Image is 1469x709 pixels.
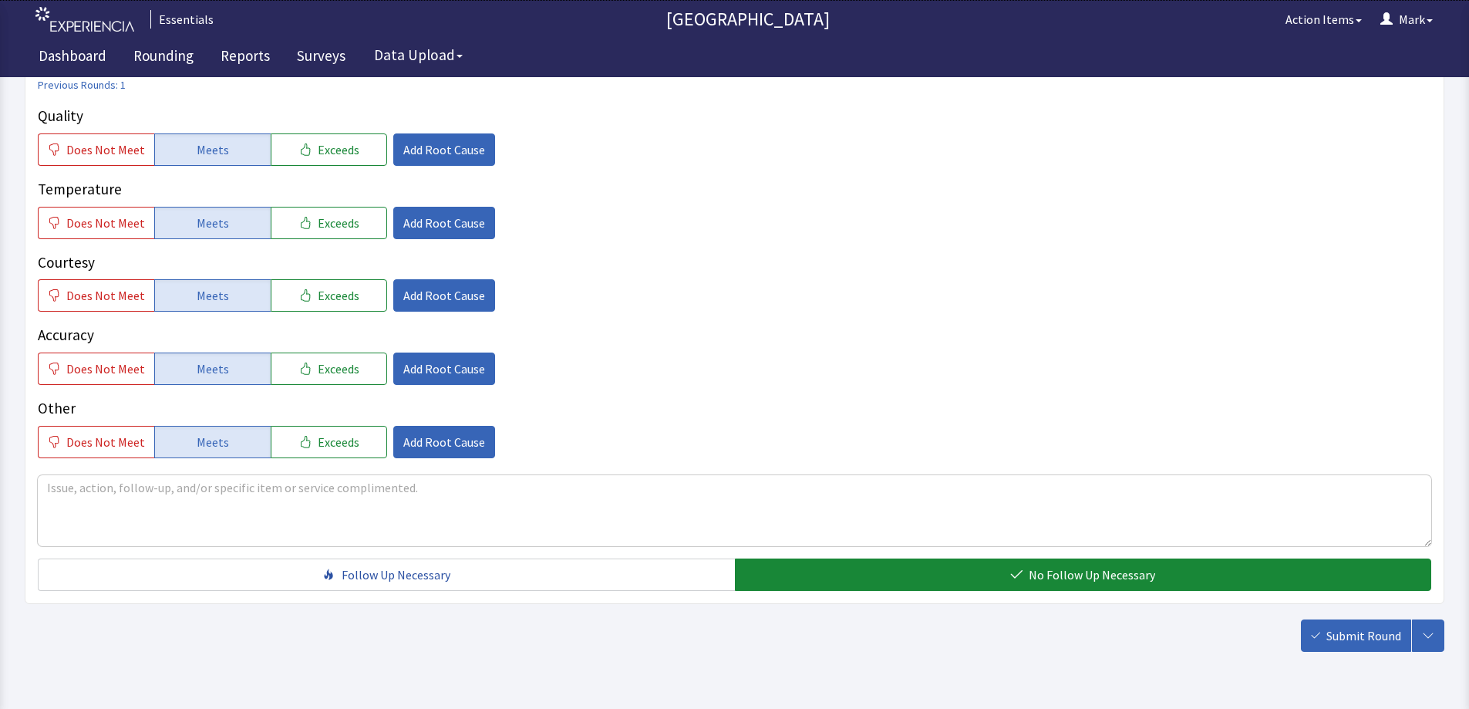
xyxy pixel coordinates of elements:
button: Meets [154,353,271,385]
button: Action Items [1276,4,1371,35]
span: Add Root Cause [403,433,485,451]
button: Does Not Meet [38,279,154,312]
button: Add Root Cause [393,426,495,458]
p: Quality [38,105,1431,127]
button: Follow Up Necessary [38,559,735,591]
div: Essentials [150,10,214,29]
span: Does Not Meet [66,433,145,451]
span: Submit Round [1326,626,1401,645]
button: Does Not Meet [38,353,154,385]
button: Does Not Meet [38,133,154,166]
a: Previous Rounds: 1 [38,78,126,92]
a: Rounding [122,39,205,77]
a: Surveys [285,39,357,77]
span: Meets [197,433,229,451]
button: Exceeds [271,353,387,385]
span: Does Not Meet [66,360,145,378]
span: Does Not Meet [66,286,145,305]
span: Exceeds [318,286,359,305]
span: Exceeds [318,140,359,159]
span: Meets [197,140,229,159]
span: Add Root Cause [403,214,485,232]
button: Submit Round [1301,620,1411,652]
button: Data Upload [365,41,472,69]
span: Meets [197,214,229,232]
span: Does Not Meet [66,140,145,159]
span: Add Root Cause [403,140,485,159]
button: Add Root Cause [393,353,495,385]
button: Add Root Cause [393,279,495,312]
button: Meets [154,133,271,166]
a: Dashboard [27,39,118,77]
button: Meets [154,207,271,239]
button: Does Not Meet [38,426,154,458]
button: Exceeds [271,133,387,166]
button: Exceeds [271,426,387,458]
button: Add Root Cause [393,207,495,239]
button: Add Root Cause [393,133,495,166]
button: No Follow Up Necessary [735,559,1432,591]
p: Accuracy [38,324,1431,346]
button: Does Not Meet [38,207,154,239]
span: Follow Up Necessary [342,566,450,584]
button: Mark [1371,4,1442,35]
button: Meets [154,279,271,312]
span: Does Not Meet [66,214,145,232]
button: Meets [154,426,271,458]
span: Add Root Cause [403,360,485,378]
a: Reports [209,39,281,77]
button: Exceeds [271,207,387,239]
span: Add Root Cause [403,286,485,305]
span: Exceeds [318,360,359,378]
p: [GEOGRAPHIC_DATA] [220,7,1276,32]
span: Meets [197,360,229,378]
p: Temperature [38,178,1431,201]
p: Other [38,397,1431,420]
span: No Follow Up Necessary [1029,566,1155,584]
img: experiencia_logo.png [35,7,134,32]
p: Courtesy [38,252,1431,274]
button: Exceeds [271,279,387,312]
span: Exceeds [318,214,359,232]
span: Meets [197,286,229,305]
span: Exceeds [318,433,359,451]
